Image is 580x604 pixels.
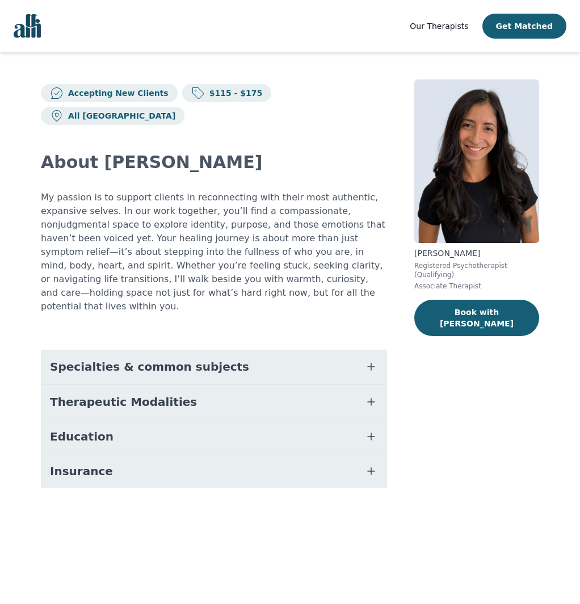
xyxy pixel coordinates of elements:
[410,22,468,31] span: Our Therapists
[14,14,41,38] img: alli logo
[64,87,169,99] p: Accepting New Clients
[414,248,539,259] p: [PERSON_NAME]
[41,350,387,384] button: Specialties & common subjects
[414,300,539,336] button: Book with [PERSON_NAME]
[41,454,387,488] button: Insurance
[414,282,539,291] p: Associate Therapist
[410,19,468,33] a: Our Therapists
[482,14,566,39] button: Get Matched
[50,359,249,375] span: Specialties & common subjects
[41,191,387,313] p: My passion is to support clients in reconnecting with their most authentic, expansive selves. In ...
[414,79,539,243] img: Natalia_Sarmiento
[41,152,387,173] h2: About [PERSON_NAME]
[50,463,113,479] span: Insurance
[41,420,387,454] button: Education
[64,110,175,121] p: All [GEOGRAPHIC_DATA]
[41,385,387,419] button: Therapeutic Modalities
[414,261,539,279] p: Registered Psychotherapist (Qualifying)
[50,429,114,444] span: Education
[50,394,197,410] span: Therapeutic Modalities
[205,87,263,99] p: $115 - $175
